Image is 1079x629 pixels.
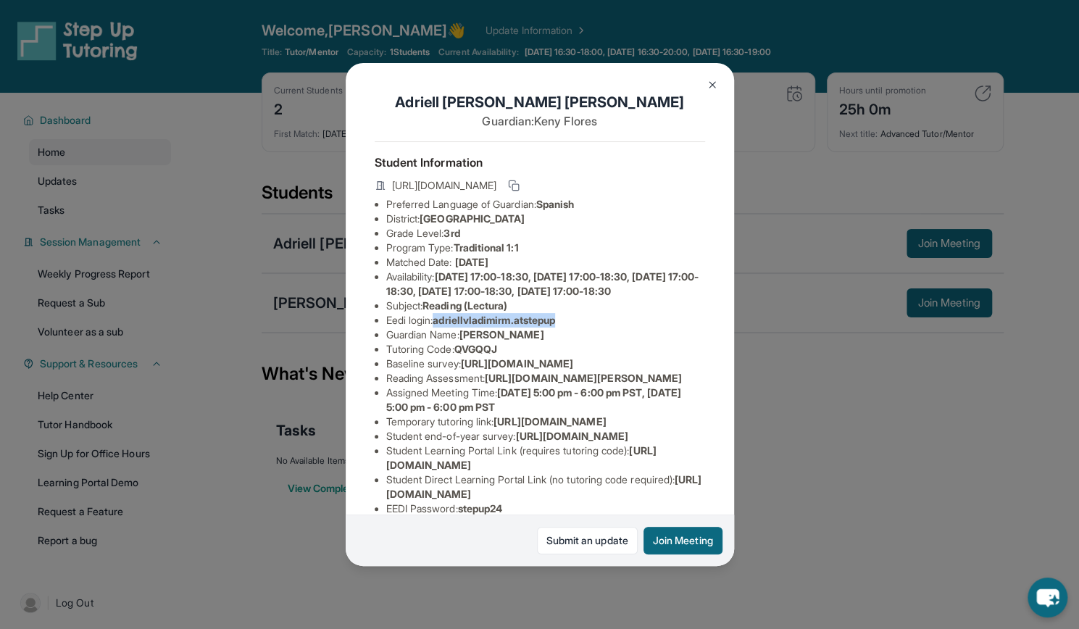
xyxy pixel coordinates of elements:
[386,371,705,386] li: Reading Assessment :
[1028,578,1067,617] button: chat-button
[386,415,705,429] li: Temporary tutoring link :
[386,270,699,297] span: [DATE] 17:00-18:30, [DATE] 17:00-18:30, [DATE] 17:00-18:30, [DATE] 17:00-18:30, [DATE] 17:00-18:30
[420,212,525,225] span: [GEOGRAPHIC_DATA]
[643,527,722,554] button: Join Meeting
[386,472,705,501] li: Student Direct Learning Portal Link (no tutoring code required) :
[386,197,705,212] li: Preferred Language of Guardian:
[493,415,606,428] span: [URL][DOMAIN_NAME]
[386,212,705,226] li: District:
[386,429,705,443] li: Student end-of-year survey :
[453,241,518,254] span: Traditional 1:1
[455,256,488,268] span: [DATE]
[505,177,522,194] button: Copy link
[375,154,705,171] h4: Student Information
[485,372,682,384] span: [URL][DOMAIN_NAME][PERSON_NAME]
[386,328,705,342] li: Guardian Name :
[515,430,628,442] span: [URL][DOMAIN_NAME]
[454,343,497,355] span: QVGQQJ
[461,357,573,370] span: [URL][DOMAIN_NAME]
[386,299,705,313] li: Subject :
[375,92,705,112] h1: Adriell [PERSON_NAME] [PERSON_NAME]
[386,241,705,255] li: Program Type:
[386,255,705,270] li: Matched Date:
[392,178,496,193] span: [URL][DOMAIN_NAME]
[443,227,459,239] span: 3rd
[386,342,705,357] li: Tutoring Code :
[386,386,681,413] span: [DATE] 5:00 pm - 6:00 pm PST, [DATE] 5:00 pm - 6:00 pm PST
[433,314,555,326] span: adriellvladimirm.atstepup
[386,226,705,241] li: Grade Level:
[422,299,507,312] span: Reading (Lectura)
[386,443,705,472] li: Student Learning Portal Link (requires tutoring code) :
[537,527,638,554] a: Submit an update
[386,357,705,371] li: Baseline survey :
[386,501,705,516] li: EEDI Password :
[536,198,575,210] span: Spanish
[386,386,705,415] li: Assigned Meeting Time :
[459,328,544,341] span: [PERSON_NAME]
[707,79,718,91] img: Close Icon
[386,270,705,299] li: Availability:
[386,313,705,328] li: Eedi login :
[458,502,503,515] span: stepup24
[375,112,705,130] p: Guardian: Keny Flores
